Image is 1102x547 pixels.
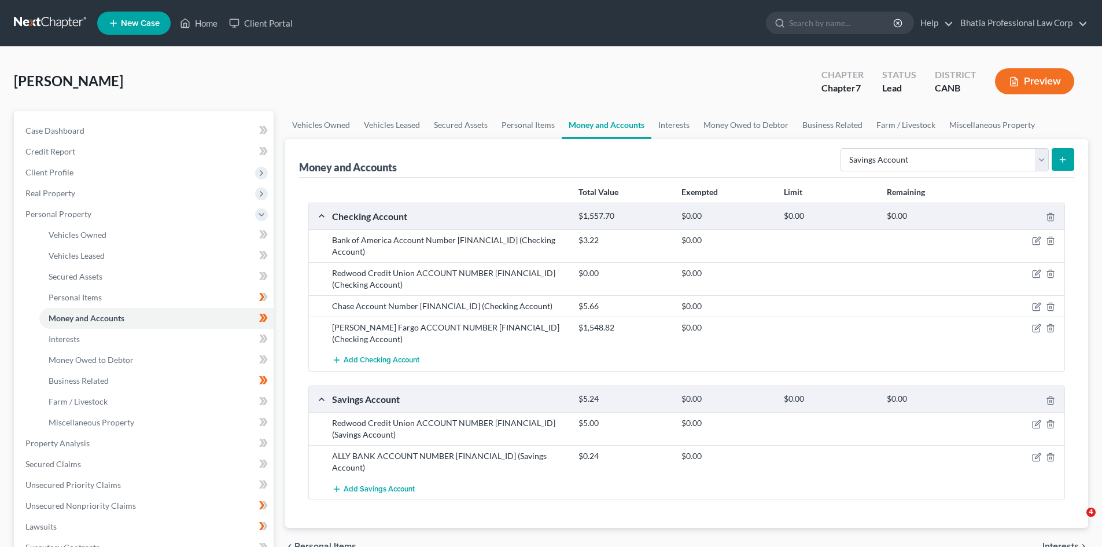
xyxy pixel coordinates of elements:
[954,13,1088,34] a: Bhatia Professional Law Corp
[881,211,983,222] div: $0.00
[821,82,864,95] div: Chapter
[676,211,778,222] div: $0.00
[789,12,895,34] input: Search by name...
[326,300,573,312] div: Chase Account Number [FINANCIAL_ID] (Checking Account)
[995,68,1074,94] button: Preview
[49,397,108,406] span: Farm / Livestock
[39,308,274,329] a: Money and Accounts
[49,271,102,281] span: Secured Assets
[25,146,75,156] span: Credit Report
[332,350,419,371] button: Add Checking Account
[869,111,942,139] a: Farm / Livestock
[16,141,274,162] a: Credit Report
[39,412,274,433] a: Miscellaneous Property
[778,211,880,222] div: $0.00
[676,300,778,312] div: $0.00
[573,322,675,333] div: $1,548.82
[676,322,778,333] div: $0.00
[882,82,916,95] div: Lead
[326,267,573,291] div: Redwood Credit Union ACCOUNT NUMBER [FINANCIAL_ID] (Checking Account)
[935,68,976,82] div: District
[573,267,675,279] div: $0.00
[573,300,675,312] div: $5.66
[676,267,778,279] div: $0.00
[39,329,274,350] a: Interests
[25,480,121,490] span: Unsecured Priority Claims
[49,313,124,323] span: Money and Accounts
[25,459,81,469] span: Secured Claims
[16,516,274,537] a: Lawsuits
[223,13,298,34] a: Client Portal
[326,210,573,222] div: Checking Account
[676,450,778,462] div: $0.00
[882,68,916,82] div: Status
[326,322,573,345] div: [PERSON_NAME] Fargo ACCOUNT NUMBER [FINANCIAL_ID] (Checking Account)
[49,355,134,365] span: Money Owed to Debtor
[49,292,102,302] span: Personal Items
[573,211,675,222] div: $1,557.70
[942,111,1042,139] a: Miscellaneous Property
[344,356,419,365] span: Add Checking Account
[174,13,223,34] a: Home
[326,393,573,405] div: Savings Account
[25,188,75,198] span: Real Property
[25,522,57,531] span: Lawsuits
[495,111,562,139] a: Personal Items
[39,391,274,412] a: Farm / Livestock
[39,245,274,266] a: Vehicles Leased
[915,13,953,34] a: Help
[39,370,274,391] a: Business Related
[25,126,84,135] span: Case Dashboard
[16,433,274,454] a: Property Analysis
[39,287,274,308] a: Personal Items
[14,72,123,89] span: [PERSON_NAME]
[332,478,415,500] button: Add Savings Account
[578,187,618,197] strong: Total Value
[357,111,427,139] a: Vehicles Leased
[49,376,109,386] span: Business Related
[16,475,274,495] a: Unsecured Priority Claims
[16,495,274,516] a: Unsecured Nonpriority Claims
[25,167,73,177] span: Client Profile
[344,484,415,494] span: Add Savings Account
[856,82,861,93] span: 7
[676,234,778,246] div: $0.00
[25,438,90,448] span: Property Analysis
[39,266,274,287] a: Secured Assets
[1063,508,1090,535] iframe: Intercom live chat
[681,187,718,197] strong: Exempted
[121,19,160,28] span: New Case
[25,209,91,219] span: Personal Property
[427,111,495,139] a: Secured Assets
[49,251,105,260] span: Vehicles Leased
[573,450,675,462] div: $0.24
[676,417,778,429] div: $0.00
[676,394,778,405] div: $0.00
[16,454,274,475] a: Secured Claims
[326,234,573,258] div: Bank of America Account Number [FINANCIAL_ID] (Checking Account)
[887,187,925,197] strong: Remaining
[573,234,675,246] div: $3.22
[285,111,357,139] a: Vehicles Owned
[16,120,274,141] a: Case Dashboard
[39,225,274,245] a: Vehicles Owned
[821,68,864,82] div: Chapter
[49,334,80,344] span: Interests
[778,394,880,405] div: $0.00
[935,82,976,95] div: CANB
[562,111,651,139] a: Money and Accounts
[696,111,795,139] a: Money Owed to Debtor
[326,450,573,473] div: ALLY BANK ACCOUNT NUMBER [FINANCIAL_ID] (Savings Account)
[795,111,869,139] a: Business Related
[651,111,696,139] a: Interests
[39,350,274,370] a: Money Owed to Debtor
[326,417,573,440] div: Redwood Credit Union ACCOUNT NUMBER [FINANCIAL_ID] (Savings Account)
[784,187,802,197] strong: Limit
[25,501,136,511] span: Unsecured Nonpriority Claims
[573,417,675,429] div: $5.00
[299,160,397,174] div: Money and Accounts
[1086,508,1096,517] span: 4
[573,394,675,405] div: $5.24
[881,394,983,405] div: $0.00
[49,417,134,427] span: Miscellaneous Property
